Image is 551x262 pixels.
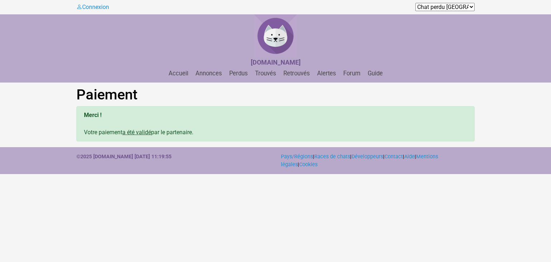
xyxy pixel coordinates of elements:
[404,154,415,160] a: Aide
[385,154,403,160] a: Contact
[314,70,339,77] a: Alertes
[122,129,151,136] u: a été validé
[76,86,475,103] h1: Paiement
[281,154,438,168] a: Mentions légales
[281,154,313,160] a: Pays/Régions
[254,14,297,57] img: Chat Perdu France
[76,4,109,10] a: Connexion
[226,70,251,77] a: Perdus
[251,59,301,66] strong: [DOMAIN_NAME]
[84,112,102,118] b: Merci !
[281,70,313,77] a: Retrouvés
[76,154,171,160] strong: ©2025 [DOMAIN_NAME] [DATE] 11:19:55
[299,162,317,168] a: Cookies
[193,70,225,77] a: Annonces
[314,154,350,160] a: Races de chats
[352,154,383,160] a: Développeurs
[166,70,191,77] a: Accueil
[340,70,363,77] a: Forum
[252,70,279,77] a: Trouvés
[365,70,386,77] a: Guide
[251,59,301,66] a: [DOMAIN_NAME]
[76,106,475,141] div: Votre paiement par le partenaire.
[275,153,480,168] div: | | | | | |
